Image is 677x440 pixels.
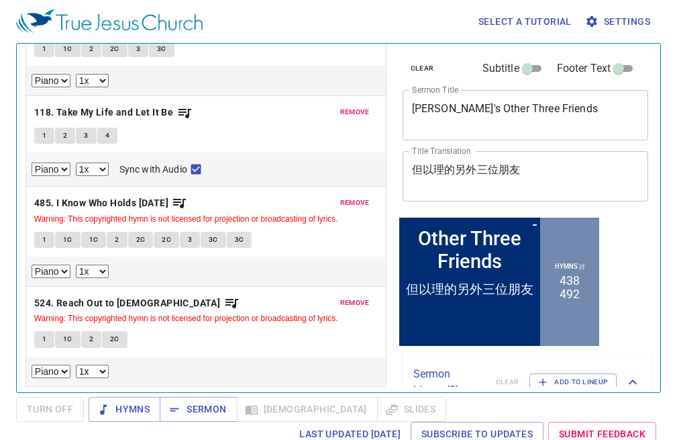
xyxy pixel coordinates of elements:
[403,353,652,412] div: Sermon Lineup(0)clearAdd to Lineup
[76,128,96,144] button: 3
[42,130,46,142] span: 1
[76,163,109,176] select: Playback Rate
[227,232,252,248] button: 3C
[63,130,67,142] span: 2
[478,13,572,30] span: Select a tutorial
[34,104,193,121] button: 118. Take My Life and Let It Be
[413,366,485,398] p: Sermon Lineup ( 0 )
[340,297,370,309] span: remove
[110,333,119,345] span: 2C
[107,232,127,248] button: 2
[55,331,81,347] button: 1C
[34,104,173,121] b: 118. Take My Life and Let It Be
[9,65,136,83] div: 但以理的另外三位朋友
[99,401,150,418] span: Hymns
[102,41,127,57] button: 2C
[157,43,166,55] span: 3C
[332,295,378,311] button: remove
[81,331,101,347] button: 2
[97,128,117,144] button: 4
[63,333,72,345] span: 1C
[128,41,148,57] button: 3
[332,104,378,120] button: remove
[34,314,338,323] small: Warning: This copyrighted hymn is not licensed for projection or broadcasting of lyrics.
[115,234,119,246] span: 2
[84,130,88,142] span: 3
[128,232,154,248] button: 2C
[89,43,93,55] span: 2
[412,102,639,128] textarea: [PERSON_NAME]'s Other Three Friends
[34,232,54,248] button: 1
[34,295,220,312] b: 524. Reach Out to [DEMOGRAPHIC_DATA]
[34,128,54,144] button: 1
[149,41,174,57] button: 3C
[105,130,109,142] span: 4
[235,234,244,246] span: 3C
[55,41,81,57] button: 1C
[32,365,70,378] select: Select Track
[158,47,188,56] p: Hymns 詩
[332,195,378,211] button: remove
[16,9,203,34] img: True Jesus Church
[34,331,54,347] button: 1
[411,62,434,75] span: clear
[180,232,200,248] button: 3
[89,333,93,345] span: 2
[582,9,656,34] button: Settings
[32,265,70,278] select: Select Track
[538,376,608,388] span: Add to Lineup
[76,265,109,278] select: Playback Rate
[32,163,70,176] select: Select Track
[188,234,192,246] span: 3
[170,401,226,418] span: Sermon
[32,74,70,87] select: Select Track
[34,195,168,212] b: 485. I Know Who Holds [DATE]
[63,43,72,55] span: 1C
[209,234,218,246] span: 3C
[340,106,370,118] span: remove
[81,41,101,57] button: 2
[34,41,54,57] button: 1
[63,234,72,246] span: 1C
[81,232,107,248] button: 1C
[397,216,601,348] iframe: from-child
[89,234,99,246] span: 1C
[412,163,639,189] textarea: 但以理的另外三位朋友
[162,234,171,246] span: 2C
[119,163,187,177] span: Sync with Audio
[42,333,46,345] span: 1
[136,234,146,246] span: 2C
[557,60,611,77] span: Footer Text
[136,43,140,55] span: 3
[102,331,127,347] button: 2C
[42,234,46,246] span: 1
[42,43,46,55] span: 1
[529,373,617,391] button: Add to Lineup
[162,58,183,72] li: 438
[55,232,81,248] button: 1C
[162,72,183,85] li: 492
[154,232,179,248] button: 2C
[403,60,442,77] button: clear
[34,195,188,212] button: 485. I Know Who Holds [DATE]
[340,197,370,209] span: remove
[76,365,109,378] select: Playback Rate
[76,74,109,87] select: Playback Rate
[473,9,577,34] button: Select a tutorial
[34,214,338,224] small: Warning: This copyrighted hymn is not licensed for projection or broadcasting of lyrics.
[89,397,160,422] button: Hymns
[201,232,226,248] button: 3C
[110,43,119,55] span: 2C
[160,397,237,422] button: Sermon
[482,60,519,77] span: Subtitle
[34,295,240,312] button: 524. Reach Out to [DEMOGRAPHIC_DATA]
[55,128,75,144] button: 2
[588,13,650,30] span: Settings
